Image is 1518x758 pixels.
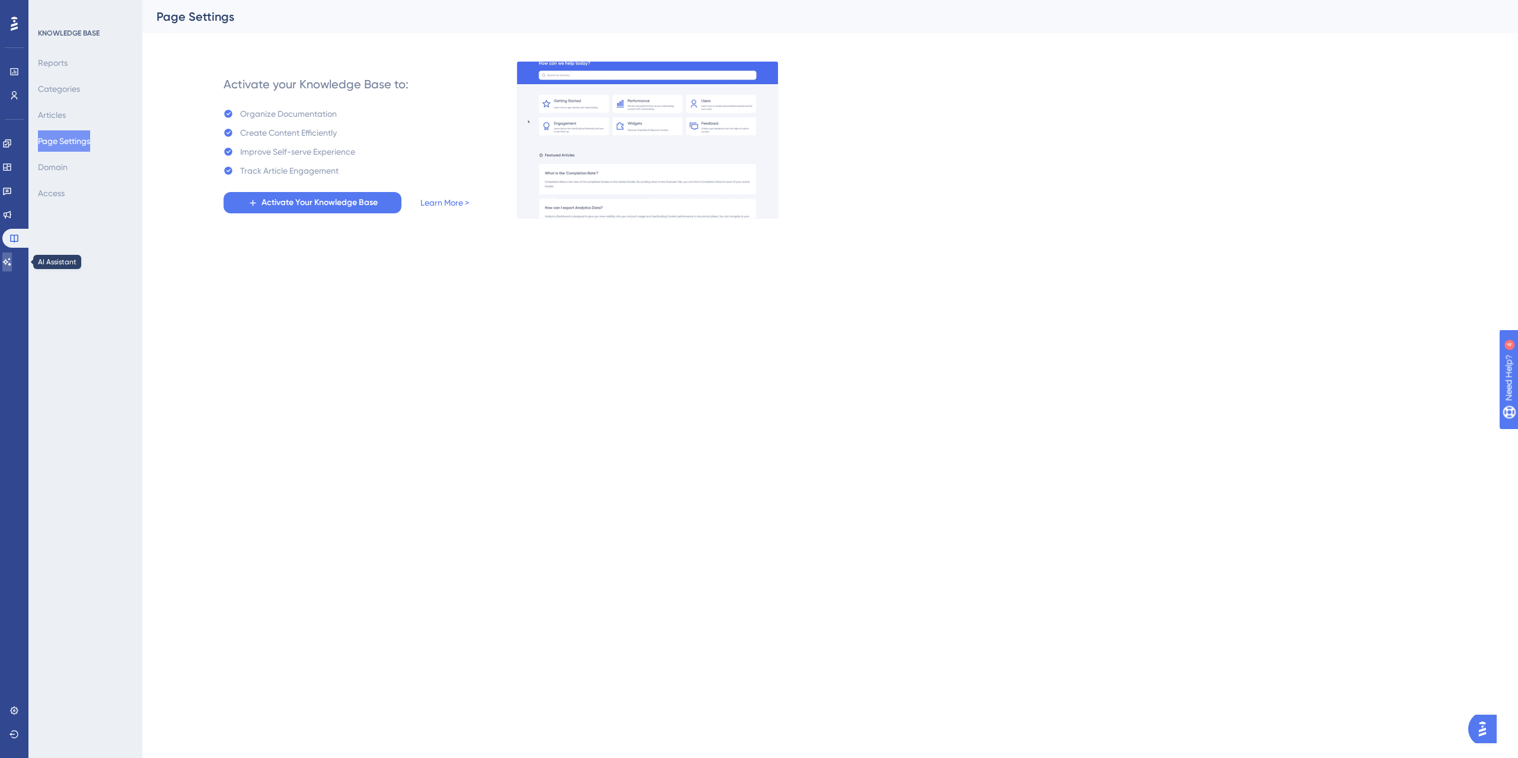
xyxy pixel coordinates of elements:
[516,61,779,219] img: a27db7f7ef9877a438c7956077c236be.gif
[240,164,339,178] div: Track Article Engagement
[240,126,337,140] div: Create Content Efficiently
[224,192,401,213] button: Activate Your Knowledge Base
[38,28,100,38] div: KNOWLEDGE BASE
[1468,711,1504,747] iframe: UserGuiding AI Assistant Launcher
[38,104,66,126] button: Articles
[420,196,469,210] a: Learn More >
[38,52,68,73] button: Reports
[38,183,65,204] button: Access
[157,8,1474,25] div: Page Settings
[82,6,86,15] div: 4
[224,76,409,92] div: Activate your Knowledge Base to:
[38,156,68,178] button: Domain
[38,78,80,100] button: Categories
[261,196,378,210] span: Activate Your Knowledge Base
[38,130,90,152] button: Page Settings
[240,107,337,121] div: Organize Documentation
[28,3,74,17] span: Need Help?
[240,145,355,159] div: Improve Self-serve Experience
